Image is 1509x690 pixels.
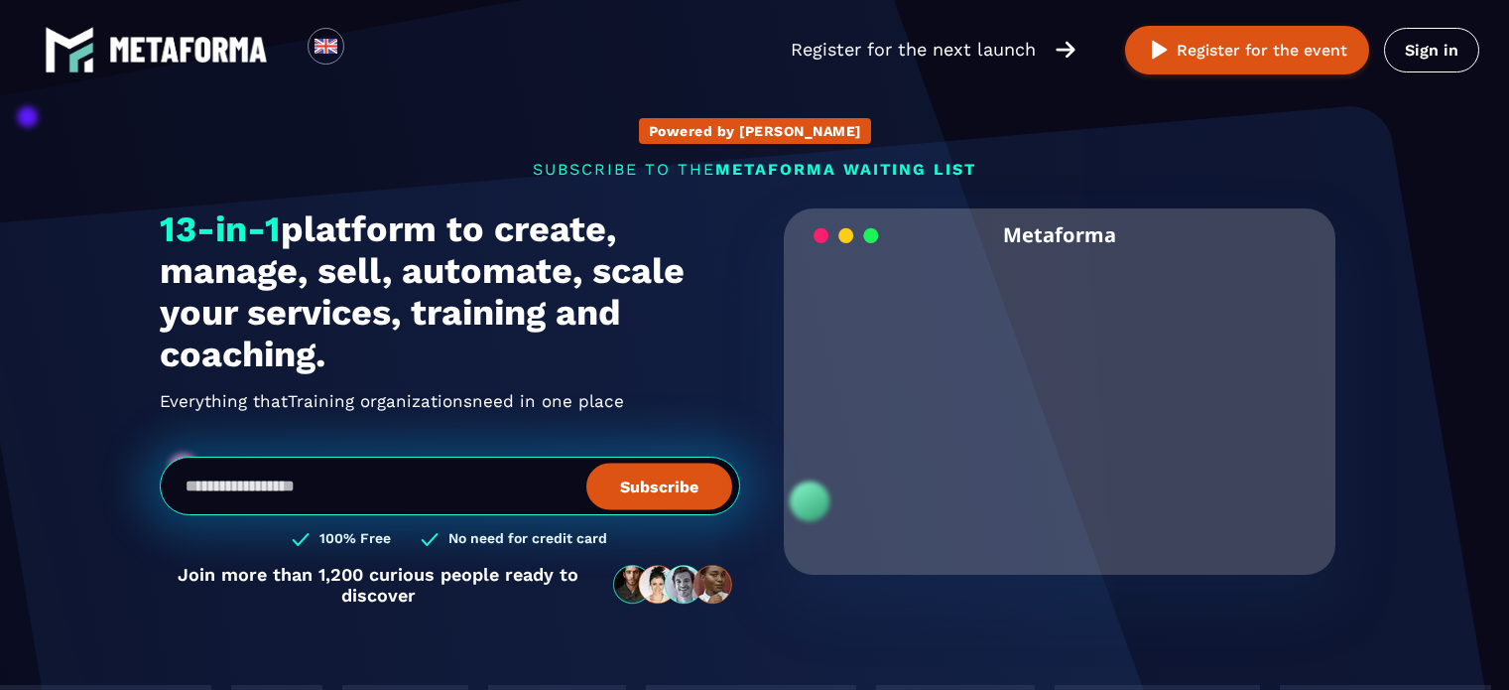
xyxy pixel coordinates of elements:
[344,28,393,71] div: Search for option
[319,530,391,549] h3: 100% Free
[799,261,1321,522] video: Your browser does not support the video tag.
[715,160,976,179] span: METAFORMA WAITING LIST
[45,25,94,74] img: logo
[649,123,861,139] p: Powered by [PERSON_NAME]
[160,160,1350,179] p: SUBSCRIBE TO THE
[814,226,879,245] img: loading
[292,530,310,549] img: checked
[160,208,740,375] h1: platform to create, manage, sell, automate, scale your services, training and coaching.
[361,38,376,62] input: Search for option
[448,530,607,549] h3: No need for credit card
[1147,38,1172,63] img: play
[421,530,439,549] img: checked
[160,385,740,417] h2: Everything that need in one place
[1003,208,1116,261] h2: Metaforma
[160,564,597,606] p: Join more than 1,200 curious people ready to discover
[1384,28,1479,72] a: Sign in
[109,37,268,63] img: logo
[160,208,281,250] span: 13-in-1
[586,463,732,509] button: Subscribe
[791,36,1036,64] p: Register for the next launch
[1056,39,1075,61] img: arrow-right
[288,385,472,417] span: Training organizations
[607,564,740,606] img: community-people
[314,34,338,59] img: en
[1125,26,1369,74] button: Register for the event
